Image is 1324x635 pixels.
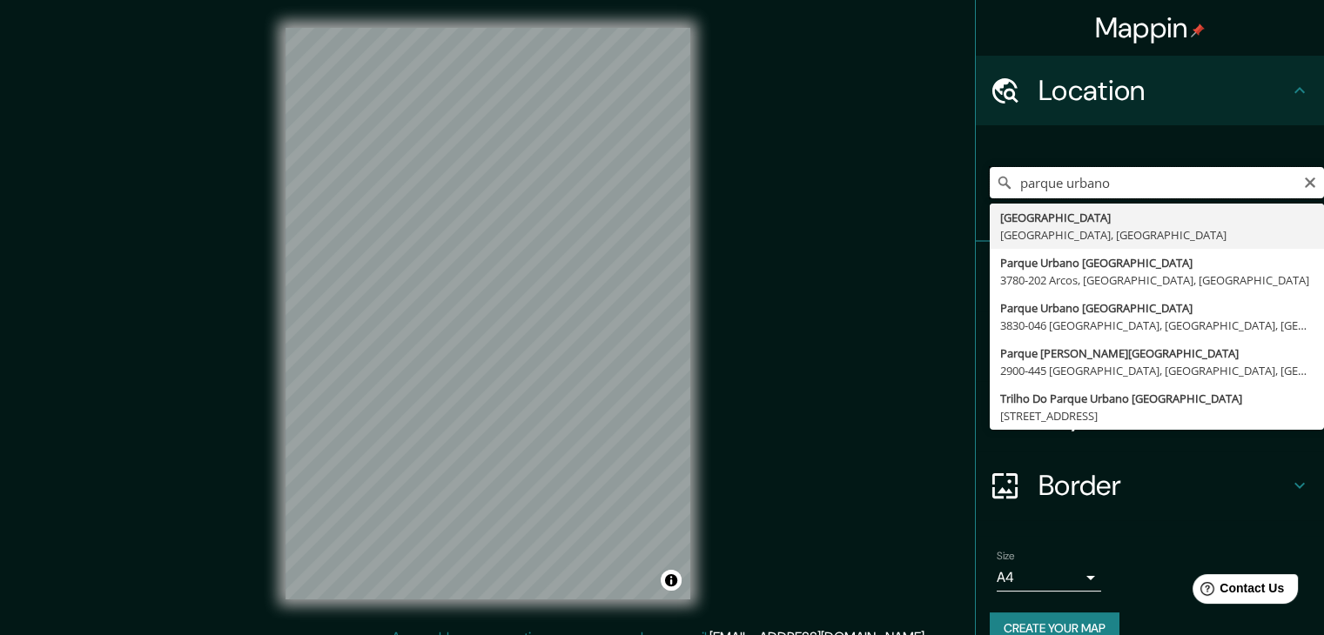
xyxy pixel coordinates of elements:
[286,28,690,599] canvas: Map
[661,570,682,591] button: Toggle attribution
[1038,468,1289,503] h4: Border
[1000,344,1314,362] div: Parque [PERSON_NAME][GEOGRAPHIC_DATA]
[997,564,1101,592] div: A4
[1000,209,1314,226] div: [GEOGRAPHIC_DATA]
[1191,23,1205,37] img: pin-icon.png
[1000,299,1314,317] div: Parque Urbano [GEOGRAPHIC_DATA]
[1038,73,1289,108] h4: Location
[1000,254,1314,271] div: Parque Urbano [GEOGRAPHIC_DATA]
[976,381,1324,451] div: Layout
[1000,390,1314,407] div: Trilho Do Parque Urbano [GEOGRAPHIC_DATA]
[1000,271,1314,289] div: 3780-202 Arcos, [GEOGRAPHIC_DATA], [GEOGRAPHIC_DATA]
[997,549,1015,564] label: Size
[1038,398,1289,433] h4: Layout
[1000,317,1314,334] div: 3830-046 [GEOGRAPHIC_DATA], [GEOGRAPHIC_DATA], [GEOGRAPHIC_DATA]
[976,242,1324,311] div: Pins
[1000,226,1314,244] div: [GEOGRAPHIC_DATA], [GEOGRAPHIC_DATA]
[1000,407,1314,424] div: [STREET_ADDRESS]
[1169,567,1305,616] iframe: Help widget launcher
[1095,10,1206,45] h4: Mappin
[976,451,1324,520] div: Border
[990,167,1324,198] input: Pick your city or area
[976,311,1324,381] div: Style
[976,56,1324,125] div: Location
[1303,173,1317,190] button: Clear
[1000,362,1314,379] div: 2900-445 [GEOGRAPHIC_DATA], [GEOGRAPHIC_DATA], [GEOGRAPHIC_DATA]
